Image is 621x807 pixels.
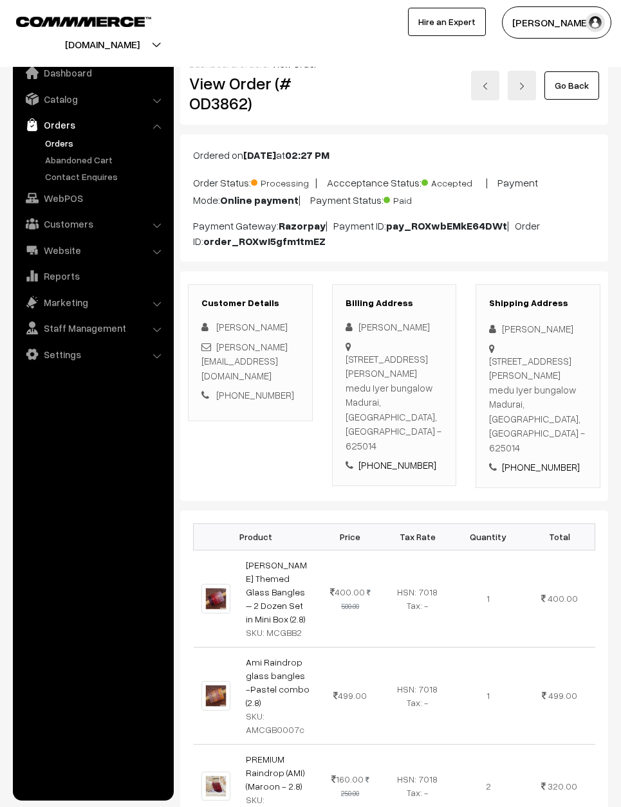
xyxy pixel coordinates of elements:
a: [PHONE_NUMBER] [502,461,580,473]
span: 160.00 [331,774,364,784]
a: COMMMERCE [16,13,129,28]
a: Abandoned Cart [42,153,169,167]
th: Total [524,523,595,550]
strike: 500.00 [341,588,371,610]
span: 1 [487,690,490,701]
a: Marketing [16,291,169,314]
span: HSN: 7018 Tax: - [397,684,438,708]
span: Accepted [422,173,486,190]
b: Online payment [220,194,299,206]
a: Reports [16,264,169,287]
h2: View Order (# OD3862) [189,73,313,113]
b: [DATE] [243,149,276,161]
a: Website [16,239,169,262]
div: SKU: MCGBB2 [246,626,311,639]
span: Processing [251,173,315,190]
span: 499.00 [333,690,367,701]
a: Catalog [16,87,169,111]
th: Price [319,523,382,550]
span: 1 [487,593,490,604]
p: Payment Gateway: | Payment ID: | Order ID: [193,218,595,249]
th: Tax Rate [382,523,453,550]
img: user [586,13,605,32]
span: 320.00 [548,781,577,792]
a: [PERSON_NAME] Themed Glass Bangles – 2 Dozen Set in Mini Box (2.8) [246,559,307,624]
span: Paid [384,190,448,207]
span: 400.00 [548,593,578,604]
span: 499.00 [548,690,577,701]
h3: Customer Details [201,298,299,309]
span: 2 [486,781,491,792]
a: WebPOS [16,186,169,210]
a: PREMIUM Raindrop (AMI) (Maroon - 2.8) [246,754,305,792]
h3: Billing Address [346,298,443,309]
a: Customers [16,212,169,235]
img: left-arrow.png [481,82,489,90]
button: [DOMAIN_NAME] [20,28,185,60]
span: 400.00 [330,586,365,597]
th: Quantity [453,523,524,550]
button: [PERSON_NAME] [502,6,611,39]
a: Staff Management [16,316,169,340]
b: order_ROXwI5gfm1tmEZ [203,235,326,248]
th: Product [194,523,319,550]
b: pay_ROXwbEMkE64DWt [386,219,507,232]
b: Razorpay [279,219,326,232]
a: Dashboard [16,61,169,84]
a: Settings [16,343,169,366]
img: 07.3.jpg [201,584,230,613]
a: Hire an Expert [408,8,486,36]
a: Ami Raindrop glass bangles -Pastel combo (2.8) [246,657,310,708]
div: [STREET_ADDRESS][PERSON_NAME] medu Iyer bungalow Madurai, [GEOGRAPHIC_DATA], [GEOGRAPHIC_DATA] - ... [489,354,587,455]
a: [PHONE_NUMBER] [358,459,436,471]
a: [PERSON_NAME][EMAIL_ADDRESS][DOMAIN_NAME] [201,341,288,381]
a: Contact Enquires [42,170,169,183]
img: 10.4.jpg [201,681,230,710]
img: maroon.jpg [201,772,230,801]
h3: Shipping Address [489,298,587,309]
span: HSN: 7018 Tax: - [397,774,438,798]
div: [STREET_ADDRESS][PERSON_NAME] medu Iyer bungalow Madurai, [GEOGRAPHIC_DATA], [GEOGRAPHIC_DATA] - ... [346,352,443,453]
span: HSN: 7018 Tax: - [397,586,438,611]
span: [PERSON_NAME] [216,321,288,332]
p: Ordered on at [193,147,595,163]
img: right-arrow.png [518,82,526,90]
div: SKU: AMCGB0007c [246,709,311,736]
a: Orders [42,136,169,150]
p: Order Status: | Accceptance Status: | Payment Mode: | Payment Status: [193,173,595,208]
a: [PHONE_NUMBER] [216,389,294,401]
b: 02:27 PM [285,149,329,161]
div: [PERSON_NAME] [489,322,587,336]
div: [PERSON_NAME] [346,320,443,334]
a: Go Back [544,71,599,100]
img: COMMMERCE [16,17,151,26]
a: Orders [16,113,169,136]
